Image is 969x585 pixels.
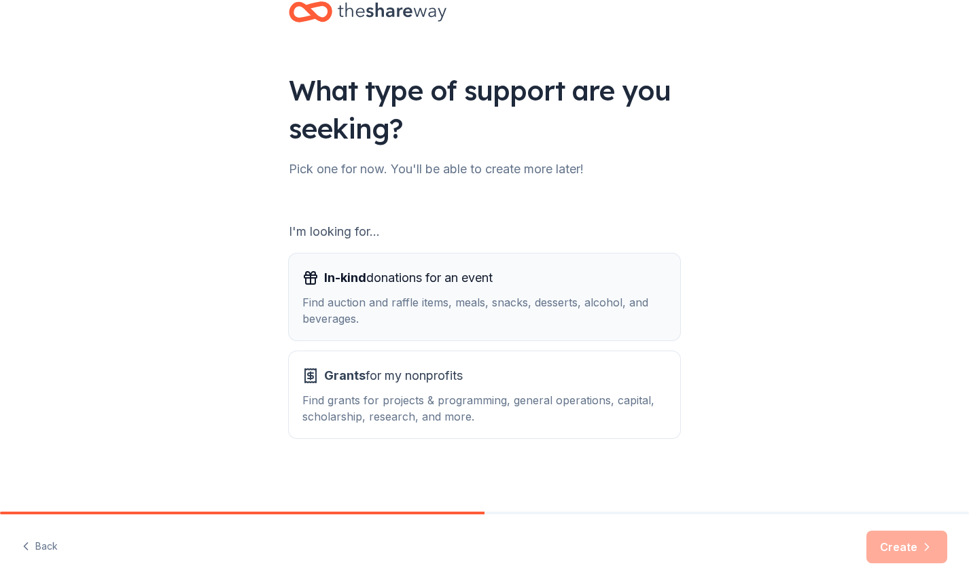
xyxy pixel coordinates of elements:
span: for my nonprofits [324,365,463,387]
button: Back [22,533,58,561]
span: In-kind [324,270,366,285]
button: In-kinddonations for an eventFind auction and raffle items, meals, snacks, desserts, alcohol, and... [289,253,680,340]
button: Grantsfor my nonprofitsFind grants for projects & programming, general operations, capital, schol... [289,351,680,438]
div: Find auction and raffle items, meals, snacks, desserts, alcohol, and beverages. [302,294,667,327]
span: donations for an event [324,267,493,289]
span: Grants [324,368,366,383]
div: What type of support are you seeking? [289,71,680,147]
div: Pick one for now. You'll be able to create more later! [289,158,680,180]
div: I'm looking for... [289,221,680,243]
div: Find grants for projects & programming, general operations, capital, scholarship, research, and m... [302,392,667,425]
